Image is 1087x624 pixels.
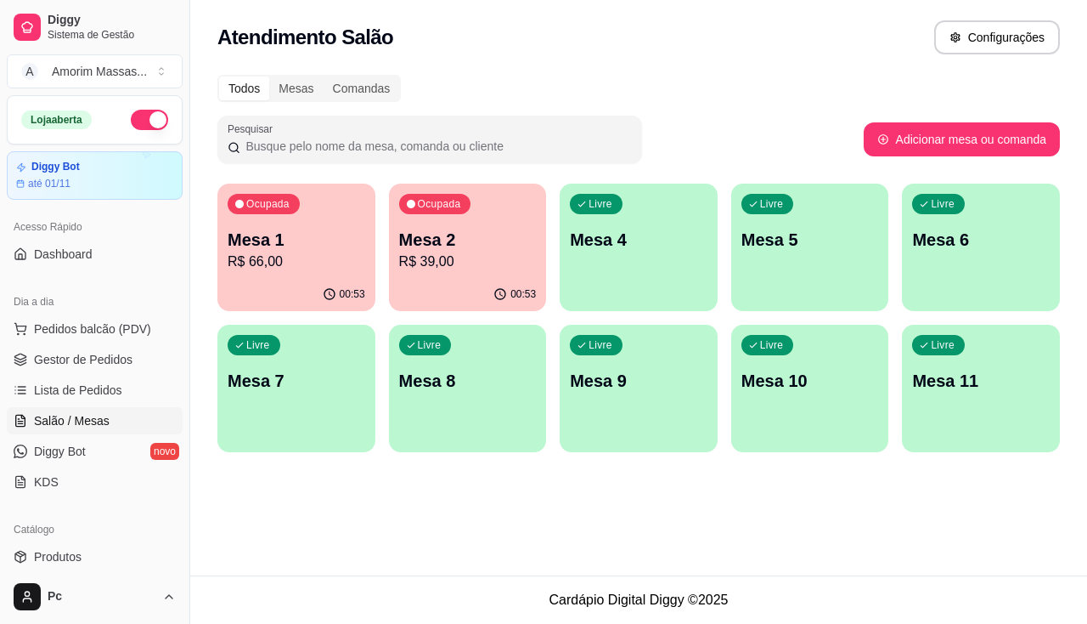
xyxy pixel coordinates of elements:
div: Catálogo [7,516,183,543]
span: Diggy [48,13,176,28]
div: Loja aberta [21,111,92,129]
p: Ocupada [246,197,290,211]
a: KDS [7,468,183,496]
button: LivreMesa 5 [731,184,889,311]
span: Produtos [34,548,82,565]
h2: Atendimento Salão [217,24,393,51]
div: Todos [219,77,269,100]
p: Livre [589,338,612,352]
button: OcupadaMesa 1R$ 66,0000:53 [217,184,375,311]
span: A [21,63,38,80]
footer: Cardápio Digital Diggy © 2025 [190,576,1087,624]
p: Mesa 11 [912,369,1050,393]
button: LivreMesa 6 [902,184,1060,311]
p: Livre [418,338,442,352]
input: Pesquisar [240,138,632,155]
button: Alterar Status [131,110,168,130]
p: Livre [589,197,612,211]
button: LivreMesa 9 [560,325,718,452]
button: Select a team [7,54,183,88]
span: Lista de Pedidos [34,382,122,399]
p: Livre [931,197,955,211]
div: Dia a dia [7,288,183,315]
p: Ocupada [418,197,461,211]
a: Produtos [7,543,183,570]
div: Acesso Rápido [7,213,183,241]
a: Lista de Pedidos [7,377,183,404]
p: 00:53 [510,287,536,301]
button: OcupadaMesa 2R$ 39,0000:53 [389,184,547,311]
p: Mesa 1 [228,228,365,252]
button: LivreMesa 10 [731,325,889,452]
p: Mesa 9 [570,369,707,393]
span: Pedidos balcão (PDV) [34,321,151,338]
a: DiggySistema de Gestão [7,7,183,48]
a: Dashboard [7,241,183,268]
a: Salão / Mesas [7,407,183,434]
p: Mesa 2 [399,228,537,252]
p: Mesa 5 [741,228,879,252]
p: R$ 39,00 [399,252,537,272]
button: LivreMesa 4 [560,184,718,311]
label: Pesquisar [228,122,279,136]
p: Mesa 10 [741,369,879,393]
p: Mesa 6 [912,228,1050,252]
span: Gestor de Pedidos [34,351,132,368]
a: Diggy Botnovo [7,438,183,465]
span: KDS [34,474,59,491]
p: Livre [931,338,955,352]
div: Amorim Massas ... [52,63,147,80]
article: Diggy Bot [31,161,80,173]
button: Adicionar mesa ou comanda [864,122,1060,156]
p: Livre [246,338,270,352]
button: Pc [7,576,183,617]
p: Livre [760,338,784,352]
button: Pedidos balcão (PDV) [7,315,183,343]
p: Mesa 8 [399,369,537,393]
span: Sistema de Gestão [48,28,176,42]
span: Salão / Mesas [34,412,110,429]
p: Mesa 7 [228,369,365,393]
div: Mesas [269,77,323,100]
div: Comandas [324,77,400,100]
article: até 01/11 [28,177,70,190]
button: LivreMesa 7 [217,325,375,452]
span: Dashboard [34,246,93,263]
p: 00:53 [340,287,365,301]
span: Diggy Bot [34,443,86,460]
a: Gestor de Pedidos [7,346,183,373]
p: R$ 66,00 [228,252,365,272]
p: Livre [760,197,784,211]
a: Diggy Botaté 01/11 [7,151,183,200]
button: LivreMesa 11 [902,325,1060,452]
button: LivreMesa 8 [389,325,547,452]
span: Pc [48,589,155,604]
p: Mesa 4 [570,228,707,252]
button: Configurações [934,20,1060,54]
